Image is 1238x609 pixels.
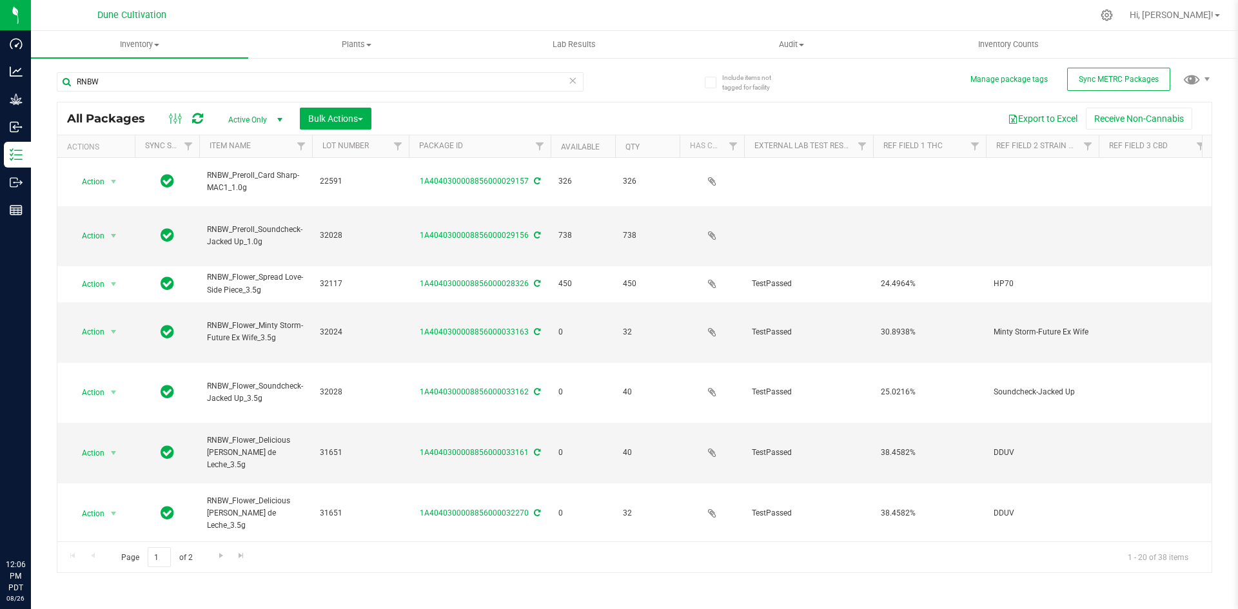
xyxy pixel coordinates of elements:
span: select [106,444,122,462]
span: 32 [623,507,672,519]
span: RNBW_Flower_Minty Storm-Future Ex Wife_3.5g [207,320,304,344]
a: Filter [723,135,744,157]
span: 326 [558,175,607,188]
div: Manage settings [1099,9,1115,21]
span: Soundcheck-Jacked Up [994,386,1091,398]
span: In Sync [161,504,174,522]
a: Filter [529,135,551,157]
span: Action [70,275,105,293]
span: In Sync [161,172,174,190]
a: Lot Number [322,141,369,150]
span: 30.8938% [881,326,978,338]
span: In Sync [161,383,174,401]
span: 38.4582% [881,447,978,459]
span: 31651 [320,447,401,459]
inline-svg: Analytics [10,65,23,78]
span: Sync METRC Packages [1079,75,1159,84]
inline-svg: Outbound [10,176,23,189]
a: 1A4040300008856000028326 [420,279,529,288]
span: Audit [683,39,899,50]
button: Sync METRC Packages [1067,68,1170,91]
span: 0 [558,386,607,398]
div: Actions [67,142,130,151]
span: Action [70,173,105,191]
span: 1 - 20 of 38 items [1117,547,1199,566]
span: RNBW_Flower_Delicious [PERSON_NAME] de Leche_3.5g [207,434,304,472]
span: 31651 [320,507,401,519]
span: 326 [623,175,672,188]
span: select [106,173,122,191]
span: Sync from Compliance System [532,177,540,186]
span: RNBW_Preroll_Card Sharp-MAC1_1.0g [207,169,304,194]
span: Action [70,227,105,245]
button: Manage package tags [970,74,1048,85]
span: select [106,383,122,401]
span: 25.0216% [881,386,978,398]
a: Filter [1077,135,1099,157]
input: Search Package ID, Item Name, SKU, Lot or Part Number... [57,72,584,92]
a: 1A4040300008856000033161 [420,448,529,457]
span: Inventory Counts [961,39,1056,50]
span: Inventory [31,39,248,50]
span: Action [70,323,105,341]
span: Bulk Actions [308,113,363,124]
a: Filter [291,135,312,157]
span: select [106,323,122,341]
span: 450 [623,278,672,290]
a: Filter [388,135,409,157]
span: select [106,275,122,293]
inline-svg: Reports [10,204,23,217]
span: All Packages [67,111,158,126]
span: 38.4582% [881,507,978,519]
span: Dune Cultivation [97,10,166,21]
a: Filter [965,135,986,157]
th: Has COA [680,135,744,158]
span: In Sync [161,443,174,461]
span: Clear [568,72,577,89]
span: 40 [623,447,672,459]
span: DDUV [994,447,1091,459]
span: 738 [558,229,607,242]
inline-svg: Inbound [10,121,23,133]
span: Sync from Compliance System [532,231,540,240]
a: 1A4040300008856000032270 [420,508,529,517]
a: Lab Results [466,31,683,58]
span: select [106,505,122,523]
inline-svg: Dashboard [10,37,23,50]
span: 22591 [320,175,401,188]
span: 32028 [320,229,401,242]
span: In Sync [161,323,174,341]
button: Receive Non-Cannabis [1086,108,1192,130]
span: RNBW_Flower_Soundcheck-Jacked Up_3.5g [207,380,304,405]
p: 08/26 [6,594,25,603]
span: Page of 2 [110,547,203,567]
span: 32024 [320,326,401,338]
span: TestPassed [752,278,865,290]
a: External Lab Test Result [754,141,856,150]
a: Item Name [210,141,251,150]
span: Action [70,383,105,401]
span: Include items not tagged for facility [722,73,787,92]
span: Hi, [PERSON_NAME]! [1130,10,1213,20]
a: Package ID [419,141,463,150]
span: Sync from Compliance System [532,387,540,396]
a: Filter [1190,135,1212,157]
span: HP70 [994,278,1091,290]
a: Available [561,142,600,151]
span: Action [70,444,105,462]
span: TestPassed [752,507,865,519]
input: 1 [148,547,171,567]
span: Sync from Compliance System [532,448,540,457]
span: 32 [623,326,672,338]
a: 1A4040300008856000033162 [420,387,529,396]
a: Ref Field 1 THC [883,141,943,150]
span: 0 [558,326,607,338]
span: 0 [558,507,607,519]
span: RNBW_Preroll_Soundcheck-Jacked Up_1.0g [207,224,304,248]
span: Sync from Compliance System [532,279,540,288]
a: Sync Status [145,141,195,150]
a: Qty [625,142,640,151]
a: Go to the last page [232,547,251,565]
span: TestPassed [752,326,865,338]
span: TestPassed [752,386,865,398]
